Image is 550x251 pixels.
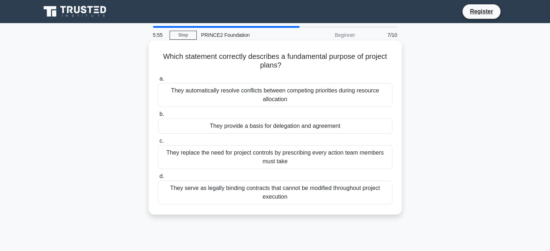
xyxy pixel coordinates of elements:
div: Beginner [296,28,359,42]
span: b. [159,111,164,117]
span: a. [159,75,164,82]
div: They automatically resolve conflicts between competing priorities during resource allocation [158,83,392,107]
div: PRINCE2 Foundation [197,28,296,42]
a: Stop [170,31,197,40]
div: They provide a basis for delegation and agreement [158,118,392,134]
div: They replace the need for project controls by prescribing every action team members must take [158,145,392,169]
div: They serve as legally binding contracts that cannot be modified throughout project execution [158,181,392,204]
span: c. [159,138,164,144]
div: 5:55 [149,28,170,42]
div: 7/10 [359,28,402,42]
span: d. [159,173,164,179]
h5: Which statement correctly describes a fundamental purpose of project plans? [157,52,393,70]
a: Register [465,7,497,16]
